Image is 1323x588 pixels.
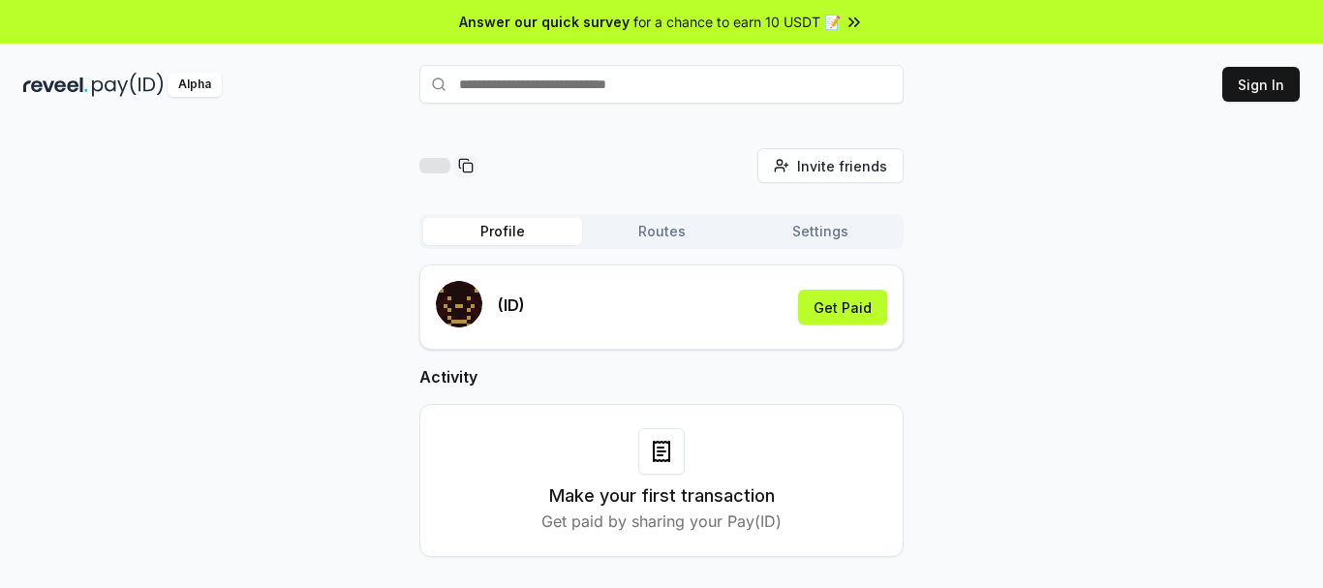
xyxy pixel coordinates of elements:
[459,12,630,32] span: Answer our quick survey
[798,290,887,325] button: Get Paid
[797,156,887,176] span: Invite friends
[541,510,782,533] p: Get paid by sharing your Pay(ID)
[757,148,904,183] button: Invite friends
[741,218,900,245] button: Settings
[419,365,904,388] h2: Activity
[498,294,525,317] p: (ID)
[423,218,582,245] button: Profile
[92,73,164,97] img: pay_id
[582,218,741,245] button: Routes
[1222,67,1300,102] button: Sign In
[23,73,88,97] img: reveel_dark
[549,482,775,510] h3: Make your first transaction
[168,73,222,97] div: Alpha
[633,12,841,32] span: for a chance to earn 10 USDT 📝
